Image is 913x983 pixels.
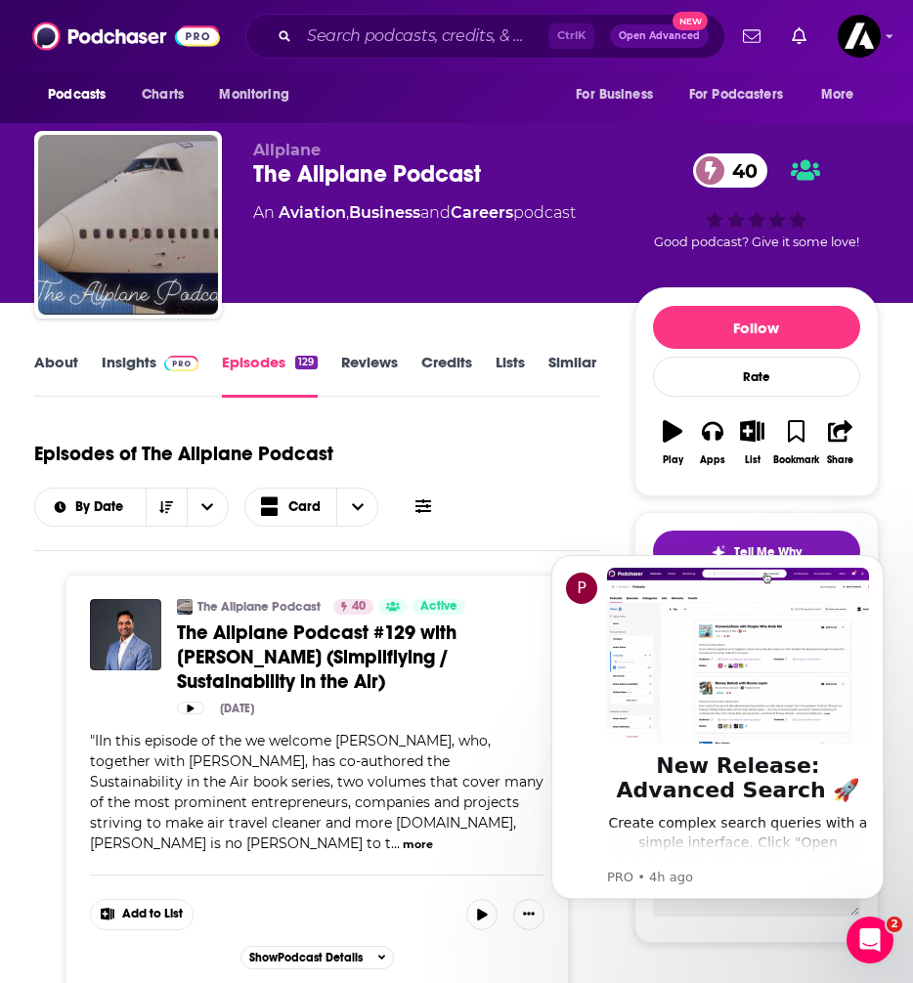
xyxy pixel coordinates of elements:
button: Show profile menu [838,15,881,58]
a: Active [413,599,465,615]
button: Show More Button [513,899,544,930]
img: User Profile [838,15,881,58]
button: Share [820,407,860,478]
a: The Allplane Podcast [197,599,321,615]
button: more [403,836,433,853]
a: Business [349,203,420,222]
a: Reviews [341,353,398,398]
div: Rate [653,357,860,397]
span: and [420,203,451,222]
img: Podchaser - Follow, Share and Rate Podcasts [32,18,220,55]
div: Share [827,454,853,466]
a: Similar [548,353,596,398]
button: Choose View [244,488,379,527]
span: ... [391,834,400,852]
span: Good podcast? Give it some love! [654,235,859,249]
div: Bookmark [773,454,819,466]
a: Show notifications dropdown [735,20,768,53]
a: Careers [451,203,513,222]
span: For Business [576,81,653,108]
span: 40 [713,153,767,188]
div: 40Good podcast? Give it some love! [634,141,879,262]
span: More [821,81,854,108]
img: The Allplane Podcast [38,135,218,315]
button: List [732,407,772,478]
span: Monitoring [219,81,288,108]
span: The Allplane Podcast #129 with [PERSON_NAME] (Simpliflying / Sustainability in the Air) [177,620,456,694]
span: By Date [75,500,130,514]
a: InsightsPodchaser Pro [102,353,198,398]
img: The Allplane Podcast #129 with Shashank Nigam (Simpliflying / Sustainability in the Air) [90,599,161,670]
h1: Episodes of The Allplane Podcast [34,442,333,466]
a: The Allplane Podcast #129 with [PERSON_NAME] (Simpliflying / Sustainability in the Air) [177,620,544,694]
button: Follow [653,306,860,349]
span: IIn this episode of the we welcome [PERSON_NAME], who, together with [PERSON_NAME], has co-author... [90,732,543,852]
button: open menu [807,76,879,113]
span: Allplane [253,141,321,159]
div: Apps [700,454,725,466]
span: New [673,12,708,30]
button: Play [653,407,693,478]
button: Open AdvancedNew [610,24,709,48]
a: Show notifications dropdown [784,20,814,53]
img: Podchaser Pro [164,356,198,371]
span: For Podcasters [689,81,783,108]
button: open menu [187,489,228,526]
h2: Choose List sort [34,488,229,527]
a: Credits [421,353,472,398]
input: Search podcasts, credits, & more... [299,21,548,52]
div: Search podcasts, credits, & more... [245,14,725,59]
button: tell me why sparkleTell Me Why [653,531,860,572]
button: Apps [693,407,733,478]
a: Aviation [279,203,346,222]
button: open menu [34,76,131,113]
button: open menu [562,76,677,113]
span: Show Podcast Details [249,951,363,964]
a: 40 [693,153,767,188]
span: 40 [352,597,366,617]
button: Show More Button [91,900,193,929]
button: open menu [205,76,314,113]
div: 129 [295,356,317,369]
a: Lists [496,353,525,398]
span: Active [420,597,457,617]
span: Podcasts [48,81,106,108]
button: ShowPodcast Details [240,946,395,969]
span: Open Advanced [619,31,700,41]
span: Logged in as AxicomUK [838,15,881,58]
span: , [346,203,349,222]
div: List [745,454,761,466]
button: Sort Direction [146,489,187,526]
span: 2 [887,917,902,932]
img: The Allplane Podcast [177,599,193,615]
a: About [34,353,78,398]
span: Ctrl K [548,23,594,49]
button: open menu [676,76,811,113]
div: Play [663,454,683,466]
span: Card [288,500,321,514]
div: [DATE] [220,702,254,715]
span: Charts [142,81,184,108]
a: Charts [129,76,196,113]
span: Add to List [122,907,183,921]
div: An podcast [253,201,576,225]
button: Bookmark [772,407,820,478]
iframe: Intercom live chat [847,917,893,963]
iframe: Intercom notifications message [522,537,913,911]
a: Episodes129 [222,353,317,398]
span: " [90,732,543,852]
a: 40 [333,599,373,615]
button: open menu [35,500,146,514]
